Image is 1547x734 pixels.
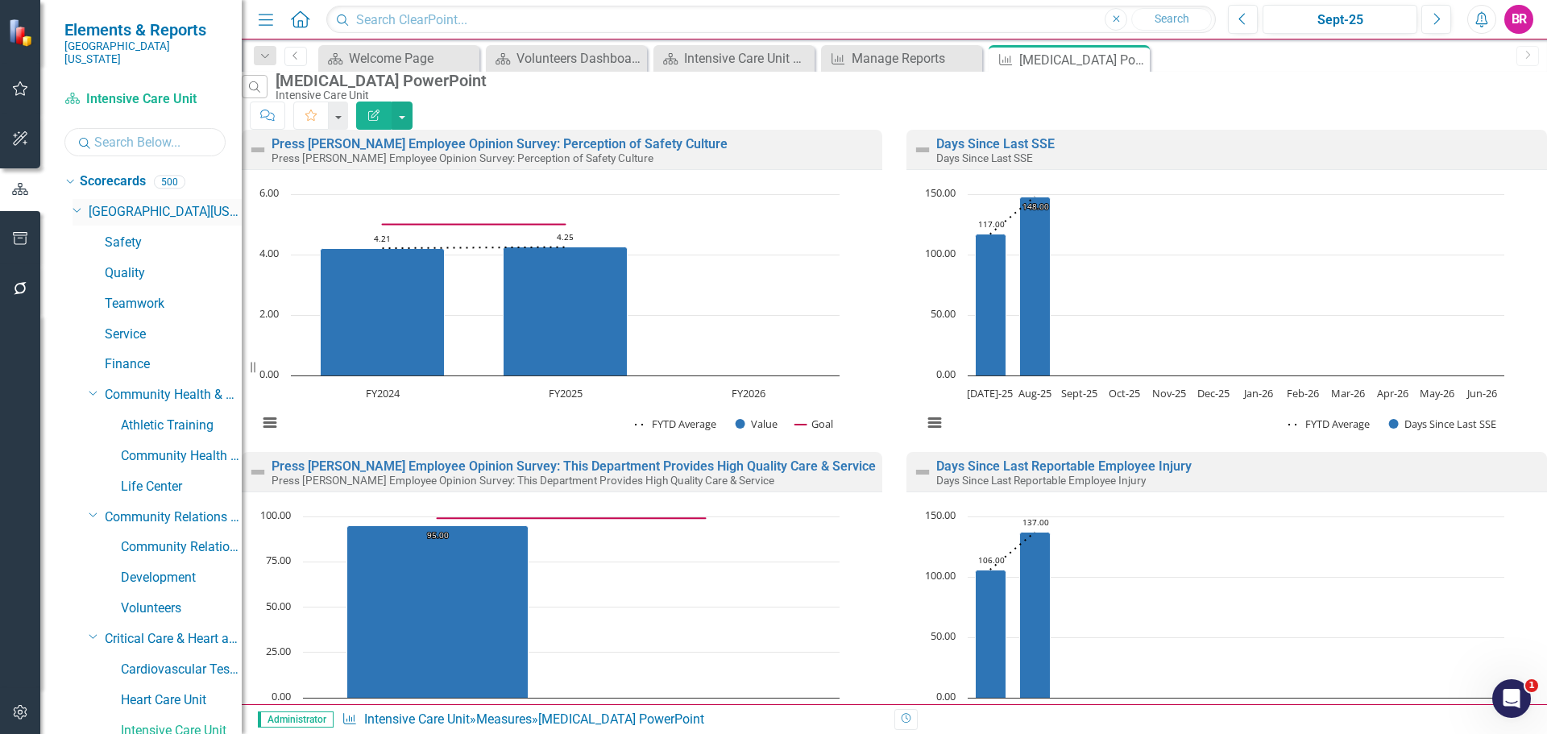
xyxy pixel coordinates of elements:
[736,417,778,431] button: Show Value
[976,194,1483,376] g: Days Since Last SSE, series 2 of 2. Bar series with 12 bars.
[272,136,728,151] a: Press [PERSON_NAME] Employee Opinion Survey: Perception of Safety Culture
[347,525,529,698] path: FY2025, 95. Percentile Rank.
[1466,386,1497,400] text: Jun-26
[925,568,956,583] text: 100.00
[374,233,391,244] text: 4.21
[852,48,978,68] div: Manage Reports
[342,711,882,729] div: » »
[272,151,653,164] small: Press [PERSON_NAME] Employee Opinion Survey: Perception of Safety Culture
[1268,10,1412,30] div: Sept-25
[1389,417,1498,431] button: Show Days Since Last SSE
[276,72,1539,89] div: [MEDICAL_DATA] PowerPoint
[978,218,1005,230] text: 117.00
[1263,5,1417,34] button: Sept-25
[684,48,811,68] div: Intensive Care Unit Dashboard
[1331,386,1365,400] text: Mar-26
[1287,386,1319,400] text: Feb-26
[121,691,242,710] a: Heart Care Unit
[80,172,146,191] a: Scorecards
[1020,532,1051,698] path: Aug-25, 137. Days Since Last Reportable Employee Injury.
[936,367,956,381] text: 0.00
[1022,201,1049,212] text: 148.00
[978,554,1005,566] text: 106.00
[732,386,765,400] text: FY2026
[105,630,242,649] a: Critical Care & Heart and Vascular Services
[1420,386,1454,400] text: May-26
[976,516,1483,699] g: Days Since Last Reportable Employee Injury, series 2 of 2. Bar series with 12 bars.
[1242,386,1273,400] text: Jan-26
[925,185,956,200] text: 150.00
[259,306,279,321] text: 2.00
[121,478,242,496] a: Life Center
[976,570,1006,698] path: Jul-25, 106. Days Since Last Reportable Employee Injury.
[1022,516,1049,528] text: 137.00
[1152,386,1186,400] text: Nov-25
[490,48,643,68] a: Volunteers Dashboard
[321,194,749,376] g: Value, series 2 of 3. Bar series with 3 bars.
[105,295,242,313] a: Teamwork
[549,386,583,400] text: FY2025
[1061,386,1097,400] text: Sept-25
[121,417,242,435] a: Athletic Training
[931,306,956,321] text: 50.00
[1131,8,1212,31] button: Search
[913,140,932,160] img: Not Defined
[516,48,643,68] div: Volunteers Dashboard
[925,246,956,260] text: 100.00
[347,516,707,699] g: Percentile Rank, series 2 of 3. Bar series with 2 bars.
[260,508,291,522] text: 100.00
[931,628,956,643] text: 50.00
[105,386,242,404] a: Community Health & Athletic Training
[1020,197,1051,375] path: Aug-25, 148. Days Since Last SSE.
[248,462,268,482] img: Not Defined
[1018,386,1051,400] text: Aug-25
[795,417,833,431] button: Show Goal
[64,20,226,39] span: Elements & Reports
[906,130,1547,452] div: Double-Click to Edit
[272,474,774,487] small: Press [PERSON_NAME] Employee Opinion Survey: This Department Provides High Quality Care & Service
[1019,50,1146,70] div: [MEDICAL_DATA] PowerPoint
[259,367,279,381] text: 0.00
[923,412,946,434] button: View chart menu, Chart
[250,186,848,448] svg: Interactive chart
[1197,386,1230,400] text: Dec-25
[266,553,291,567] text: 75.00
[434,515,709,521] g: Goal, series 3 of 3. Line with 2 data points.
[154,175,185,189] div: 500
[259,246,279,260] text: 4.00
[913,462,932,482] img: Not Defined
[1492,679,1531,718] iframe: Intercom live chat
[105,326,242,344] a: Service
[259,185,279,200] text: 6.00
[272,689,291,703] text: 0.00
[1504,5,1533,34] button: BR
[250,186,874,448] div: Chart. Highcharts interactive chart.
[105,264,242,283] a: Quality
[1377,386,1408,400] text: Apr-26
[8,19,36,47] img: ClearPoint Strategy
[266,644,291,658] text: 25.00
[64,128,226,156] input: Search Below...
[121,661,242,679] a: Cardiovascular Testing
[1109,386,1140,400] text: Oct-25
[635,417,718,431] button: Show FYTD Average
[64,90,226,109] a: Intensive Care Unit
[915,186,1539,448] div: Chart. Highcharts interactive chart.
[105,355,242,374] a: Finance
[476,711,532,727] a: Measures
[967,386,1013,400] text: [DATE]-25
[366,386,400,400] text: FY2024
[105,234,242,252] a: Safety
[276,89,1539,102] div: Intensive Care Unit
[1155,12,1189,25] span: Search
[259,412,281,434] button: View chart menu, Chart
[976,234,1006,375] path: Jul-25, 117. Days Since Last SSE.
[89,203,242,222] a: [GEOGRAPHIC_DATA][US_STATE]
[258,711,334,728] span: Administrator
[364,711,470,727] a: Intensive Care Unit
[242,130,882,452] div: Double-Click to Edit
[105,508,242,527] a: Community Relations Services
[121,447,242,466] a: Community Health & Wellness
[321,248,445,375] path: FY2024, 4.21. Value.
[915,186,1512,448] svg: Interactive chart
